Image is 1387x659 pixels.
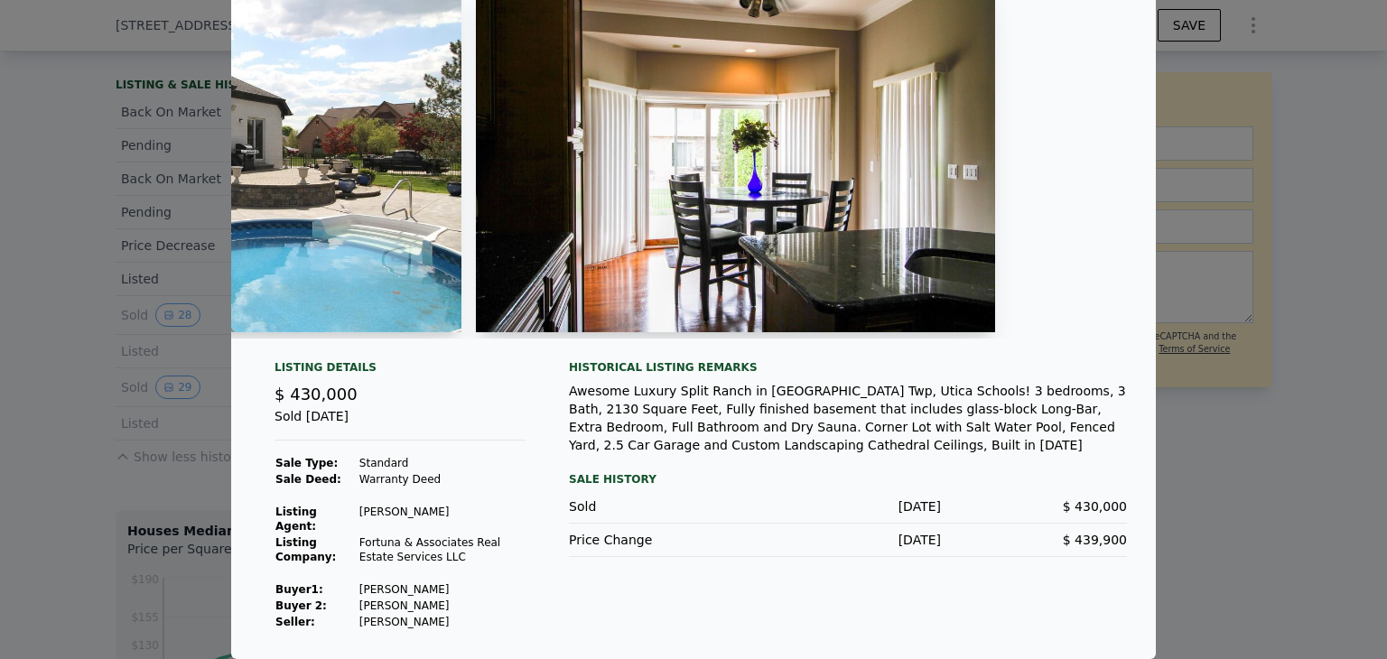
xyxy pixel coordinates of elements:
span: $ 430,000 [1063,499,1127,514]
div: Sale History [569,469,1127,490]
span: $ 430,000 [275,385,358,404]
strong: Buyer 1 : [275,583,323,596]
strong: Seller : [275,616,315,628]
td: [PERSON_NAME] [358,504,526,534]
strong: Listing Company: [275,536,336,563]
div: Listing Details [275,360,526,382]
td: [PERSON_NAME] [358,614,526,630]
strong: Sale Deed: [275,473,341,486]
span: $ 439,900 [1063,533,1127,547]
div: [DATE] [755,531,941,549]
td: [PERSON_NAME] [358,581,526,598]
td: Fortuna & Associates Real Estate Services LLC [358,534,526,565]
td: Warranty Deed [358,471,526,487]
div: [DATE] [755,497,941,515]
strong: Sale Type: [275,457,338,469]
div: Awesome Luxury Split Ranch in [GEOGRAPHIC_DATA] Twp, Utica Schools! 3 bedrooms, 3 Bath, 2130 Squa... [569,382,1127,454]
div: Historical Listing remarks [569,360,1127,375]
strong: Buyer 2: [275,599,327,612]
div: Price Change [569,531,755,549]
td: [PERSON_NAME] [358,598,526,614]
div: Sold [569,497,755,515]
td: Standard [358,455,526,471]
strong: Listing Agent: [275,506,317,533]
div: Sold [DATE] [275,407,526,441]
